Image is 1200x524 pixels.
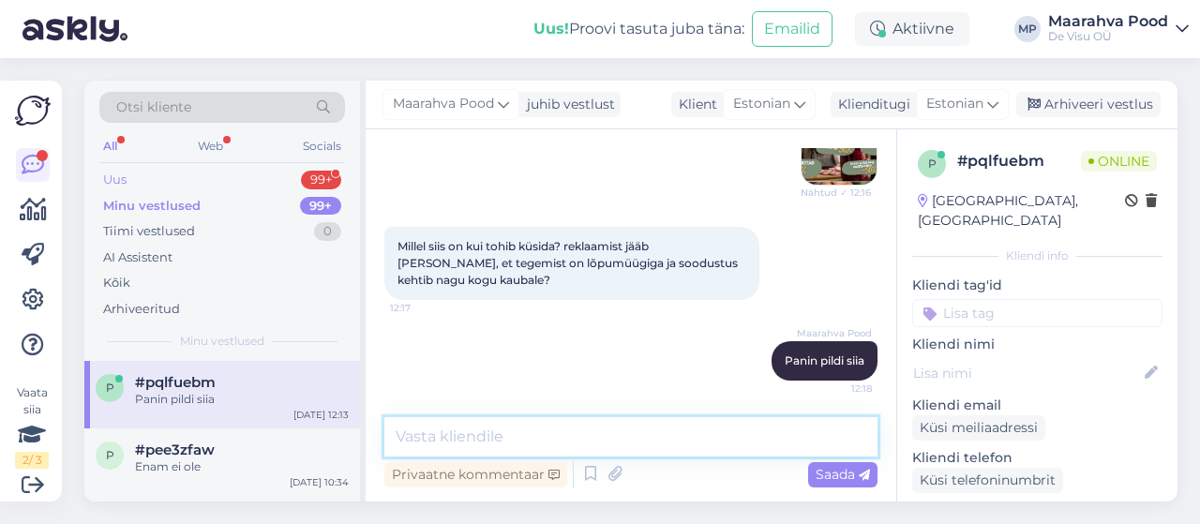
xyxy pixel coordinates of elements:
p: Kliendi nimi [912,335,1162,354]
a: Maarahva PoodDe Visu OÜ [1048,14,1189,44]
span: Maarahva Pood [797,326,872,340]
div: Arhiveeri vestlus [1016,92,1161,117]
div: 99+ [301,171,341,189]
div: Küsi telefoninumbrit [912,468,1063,493]
span: p [106,448,114,462]
div: Web [194,134,227,158]
div: Enam ei ole [135,458,349,475]
span: 12:17 [390,301,460,315]
div: Tiimi vestlused [103,222,195,241]
div: Proovi tasuta juba täna: [533,18,744,40]
div: Minu vestlused [103,197,201,216]
div: Panin pildi siia [135,391,349,408]
span: Online [1081,151,1157,172]
div: Aktiivne [855,12,969,46]
span: #pqlfuebm [135,374,216,391]
div: All [99,134,121,158]
div: Klient [671,95,717,114]
p: Kliendi telefon [912,448,1162,468]
div: Maarahva Pood [1048,14,1168,29]
span: p [106,381,114,395]
span: Maarahva Pood [393,94,494,114]
div: 99+ [300,197,341,216]
span: Otsi kliente [116,97,191,117]
span: #pee3zfaw [135,442,215,458]
button: Emailid [752,11,832,47]
div: Kõik [103,274,130,292]
div: 0 [314,222,341,241]
input: Lisa tag [912,299,1162,327]
span: Estonian [733,94,790,114]
div: Kliendi info [912,247,1162,264]
p: Kliendi email [912,396,1162,415]
div: Socials [299,134,345,158]
span: Panin pildi siia [785,353,864,367]
span: Saada [816,466,870,483]
span: Minu vestlused [180,333,264,350]
div: 2 / 3 [15,452,49,469]
div: [DATE] 12:13 [293,408,349,422]
div: Uus [103,171,127,189]
img: Askly Logo [15,96,51,126]
div: [GEOGRAPHIC_DATA], [GEOGRAPHIC_DATA] [918,191,1125,231]
div: Vaata siia [15,384,49,469]
div: Küsi meiliaadressi [912,415,1045,441]
b: Uus! [533,20,569,37]
div: Arhiveeritud [103,300,180,319]
p: Klienditeekond [912,501,1162,520]
div: [DATE] 10:34 [290,475,349,489]
input: Lisa nimi [913,363,1141,383]
span: Millel siis on kui tohib küsida? reklaamist jääb [PERSON_NAME], et tegemist on lõpumüügiga ja soo... [397,239,741,287]
p: Kliendi tag'id [912,276,1162,295]
div: Privaatne kommentaar [384,462,567,487]
div: AI Assistent [103,248,172,267]
span: Estonian [926,94,983,114]
div: De Visu OÜ [1048,29,1168,44]
div: Klienditugi [831,95,910,114]
span: 12:18 [802,382,872,396]
span: p [928,157,937,171]
div: juhib vestlust [519,95,615,114]
div: # pqlfuebm [957,150,1081,172]
div: MP [1014,16,1041,42]
span: Nähtud ✓ 12:16 [801,186,871,200]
